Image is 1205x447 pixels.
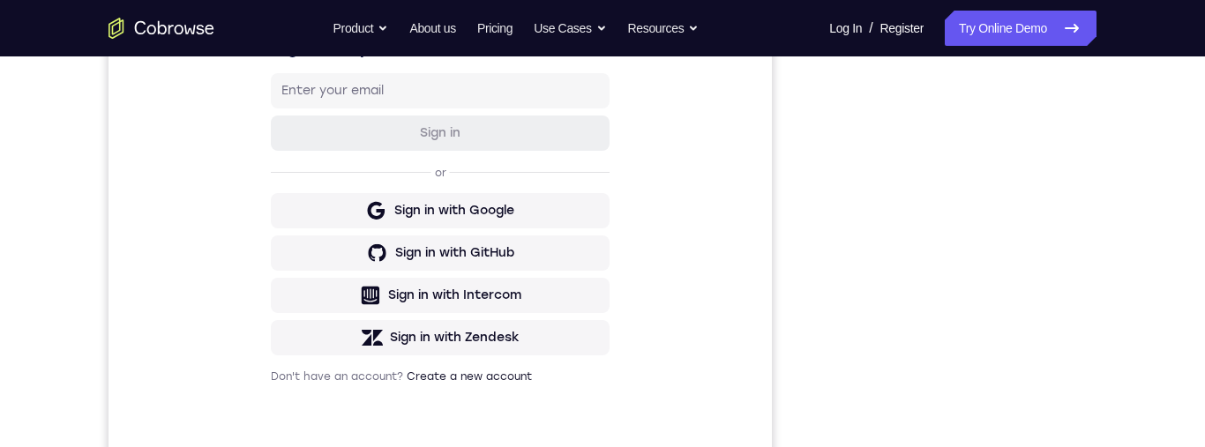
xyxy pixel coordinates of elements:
[880,11,924,46] a: Register
[287,331,406,348] div: Sign in with GitHub
[333,11,389,46] button: Product
[323,252,341,266] p: or
[869,18,872,39] span: /
[534,11,606,46] button: Use Cases
[286,288,406,306] div: Sign in with Google
[109,18,214,39] a: Go to the home page
[945,11,1096,46] a: Try Online Demo
[477,11,513,46] a: Pricing
[162,121,501,145] h1: Sign in to your account
[173,168,490,186] input: Enter your email
[409,11,455,46] a: About us
[162,364,501,399] button: Sign in with Intercom
[628,11,700,46] button: Resources
[829,11,862,46] a: Log In
[162,322,501,357] button: Sign in with GitHub
[281,415,411,433] div: Sign in with Zendesk
[280,373,413,391] div: Sign in with Intercom
[162,279,501,315] button: Sign in with Google
[162,406,501,442] button: Sign in with Zendesk
[162,202,501,237] button: Sign in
